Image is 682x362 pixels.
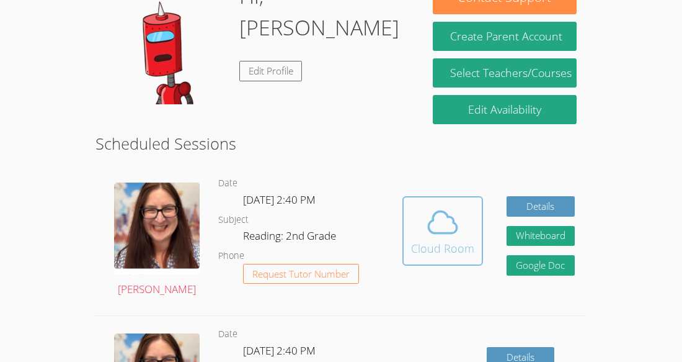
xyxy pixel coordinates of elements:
[218,212,249,228] dt: Subject
[507,255,575,276] a: Google Doc
[402,196,483,266] button: Cloud Room
[239,61,303,81] a: Edit Profile
[218,176,237,191] dt: Date
[507,226,575,247] button: Whiteboard
[411,240,474,257] div: Cloud Room
[252,269,350,279] span: Request Tutor Number
[218,248,244,264] dt: Phone
[243,343,316,358] span: [DATE] 2:40 PM
[218,327,237,342] dt: Date
[507,196,575,217] a: Details
[95,132,587,155] h2: Scheduled Sessions
[243,227,339,248] dd: Reading: 2nd Grade
[433,95,577,124] a: Edit Availability
[433,22,577,51] button: Create Parent Account
[114,183,200,299] a: [PERSON_NAME]
[243,264,359,284] button: Request Tutor Number
[243,192,316,207] span: [DATE] 2:40 PM
[114,183,200,275] img: Screenshot%202025-03-23%20at%207.52.37%E2%80%AFPM.png
[433,58,577,88] a: Select Teachers/Courses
